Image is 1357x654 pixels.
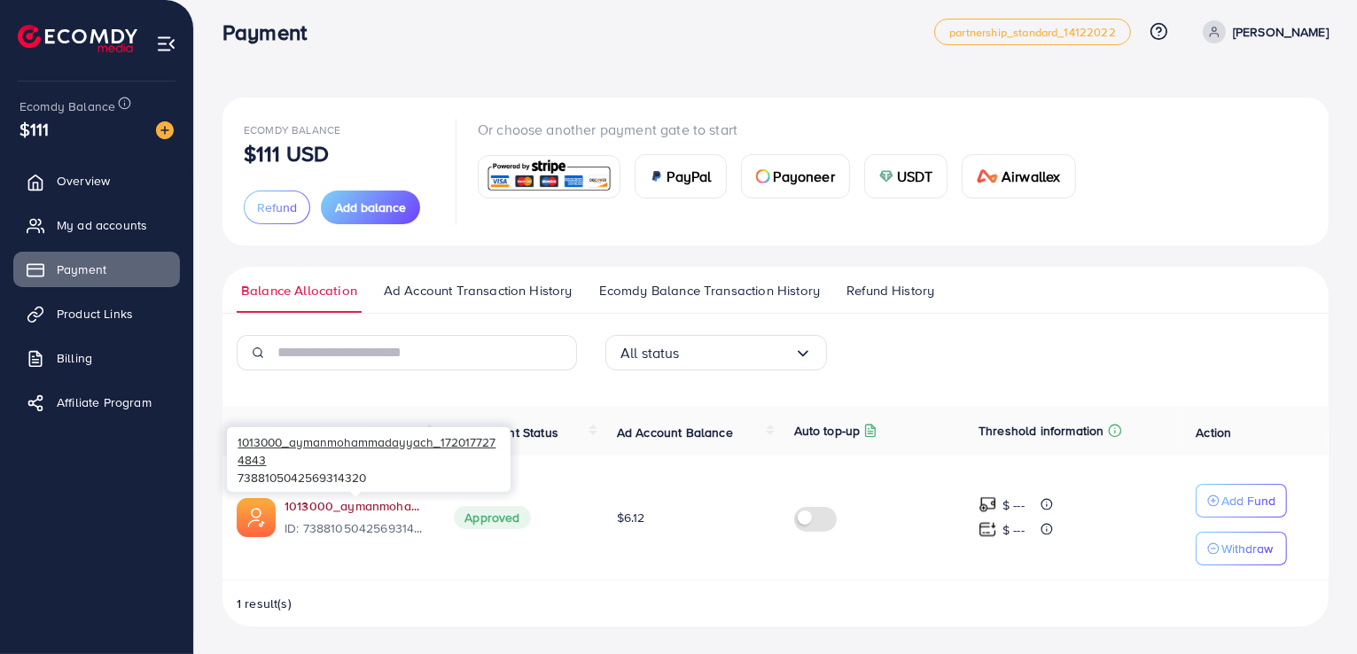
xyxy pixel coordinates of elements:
[237,595,292,612] span: 1 result(s)
[57,172,110,190] span: Overview
[1002,166,1060,187] span: Airwallex
[846,281,934,300] span: Refund History
[680,339,794,367] input: Search for option
[57,261,106,278] span: Payment
[384,281,573,300] span: Ad Account Transaction History
[18,25,137,52] img: logo
[620,339,680,367] span: All status
[478,119,1090,140] p: Or choose another payment gate to start
[1196,484,1287,518] button: Add Fund
[979,520,997,539] img: top-up amount
[57,216,147,234] span: My ad accounts
[454,506,530,529] span: Approved
[879,169,893,183] img: card
[1196,424,1231,441] span: Action
[794,420,861,441] p: Auto top-up
[257,199,297,216] span: Refund
[617,424,733,441] span: Ad Account Balance
[244,143,329,164] p: $111 USD
[156,34,176,54] img: menu
[13,340,180,376] a: Billing
[244,122,340,137] span: Ecomdy Balance
[335,199,406,216] span: Add balance
[57,349,92,367] span: Billing
[1221,490,1275,511] p: Add Fund
[13,385,180,420] a: Affiliate Program
[57,305,133,323] span: Product Links
[321,191,420,224] button: Add balance
[285,519,425,537] span: ID: 7388105042569314320
[241,281,357,300] span: Balance Allocation
[13,163,180,199] a: Overview
[13,252,180,287] a: Payment
[1221,538,1273,559] p: Withdraw
[605,335,827,370] div: Search for option
[244,191,310,224] button: Refund
[774,166,835,187] span: Payoneer
[13,207,180,243] a: My ad accounts
[650,169,664,183] img: card
[617,509,645,526] span: $6.12
[57,393,152,411] span: Affiliate Program
[1233,21,1329,43] p: [PERSON_NAME]
[237,498,276,537] img: ic-ads-acc.e4c84228.svg
[1002,494,1025,516] p: $ ---
[222,19,321,45] h3: Payment
[667,166,712,187] span: PayPal
[478,155,620,199] a: card
[1002,519,1025,541] p: $ ---
[1196,532,1287,565] button: Withdraw
[635,154,727,199] a: cardPayPal
[156,121,174,139] img: image
[484,158,614,196] img: card
[897,166,933,187] span: USDT
[285,497,425,515] a: 1013000_aymanmohammadayyach_1720177274843
[599,281,820,300] span: Ecomdy Balance Transaction History
[19,116,50,142] span: $111
[949,27,1116,38] span: partnership_standard_14122022
[741,154,850,199] a: cardPayoneer
[1196,20,1329,43] a: [PERSON_NAME]
[864,154,948,199] a: cardUSDT
[979,420,1104,441] p: Threshold information
[1282,574,1344,641] iframe: Chat
[238,433,495,468] span: 1013000_aymanmohammadayyach_1720177274843
[13,296,180,331] a: Product Links
[756,169,770,183] img: card
[19,97,115,115] span: Ecomdy Balance
[934,19,1131,45] a: partnership_standard_14122022
[962,154,1075,199] a: cardAirwallex
[227,427,511,491] div: 7388105042569314320
[977,169,998,183] img: card
[979,495,997,514] img: top-up amount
